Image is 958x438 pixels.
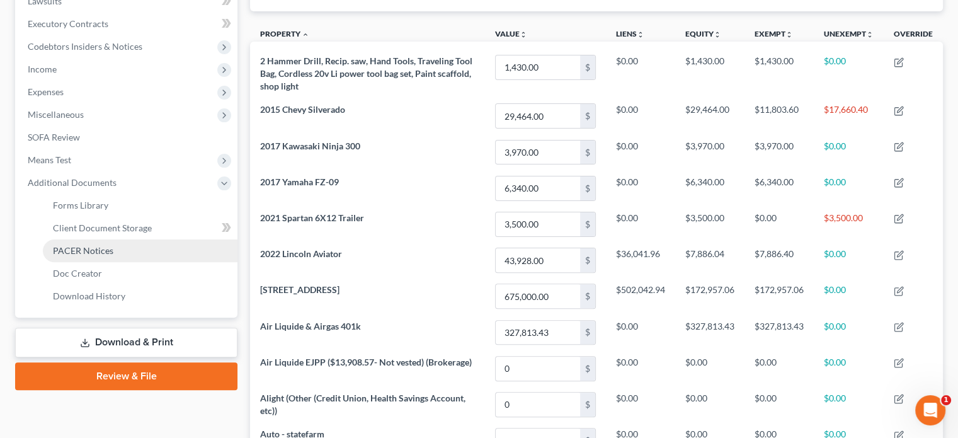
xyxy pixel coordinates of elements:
[616,29,644,38] a: Liensunfold_more
[260,176,339,187] span: 2017 Yamaha FZ-09
[580,141,595,164] div: $
[496,141,580,164] input: 0.00
[744,206,814,242] td: $0.00
[53,291,125,301] span: Download History
[496,212,580,236] input: 0.00
[260,212,364,223] span: 2021 Spartan 6X12 Trailer
[814,170,884,206] td: $0.00
[606,350,675,386] td: $0.00
[606,279,675,314] td: $502,042.94
[260,357,472,367] span: Air Liquide EJPP ($13,908.57- Not vested) (Brokerage)
[675,170,744,206] td: $6,340.00
[260,104,345,115] span: 2015 Chevy Silverado
[580,393,595,417] div: $
[28,18,108,29] span: Executory Contracts
[685,29,721,38] a: Equityunfold_more
[580,357,595,381] div: $
[18,126,237,149] a: SOFA Review
[675,243,744,279] td: $7,886.04
[675,350,744,386] td: $0.00
[675,386,744,422] td: $0.00
[814,279,884,314] td: $0.00
[496,104,580,128] input: 0.00
[18,13,237,35] a: Executory Contracts
[824,29,874,38] a: Unexemptunfold_more
[675,98,744,134] td: $29,464.00
[260,248,342,259] span: 2022 Lincoln Aviator
[814,49,884,98] td: $0.00
[814,350,884,386] td: $0.00
[15,328,237,357] a: Download & Print
[744,49,814,98] td: $1,430.00
[675,49,744,98] td: $1,430.00
[606,206,675,242] td: $0.00
[744,134,814,170] td: $3,970.00
[580,104,595,128] div: $
[496,284,580,308] input: 0.00
[744,350,814,386] td: $0.00
[28,64,57,74] span: Income
[814,386,884,422] td: $0.00
[53,245,113,256] span: PACER Notices
[43,285,237,308] a: Download History
[675,279,744,314] td: $172,957.06
[260,284,339,295] span: [STREET_ADDRESS]
[714,31,721,38] i: unfold_more
[28,132,80,142] span: SOFA Review
[495,29,527,38] a: Valueunfold_more
[520,31,527,38] i: unfold_more
[606,386,675,422] td: $0.00
[606,49,675,98] td: $0.00
[884,21,943,50] th: Override
[606,170,675,206] td: $0.00
[755,29,793,38] a: Exemptunfold_more
[496,55,580,79] input: 0.00
[606,314,675,350] td: $0.00
[915,395,945,425] iframe: Intercom live chat
[637,31,644,38] i: unfold_more
[15,362,237,390] a: Review & File
[744,386,814,422] td: $0.00
[814,206,884,242] td: $3,500.00
[43,194,237,217] a: Forms Library
[28,109,84,120] span: Miscellaneous
[28,154,71,165] span: Means Test
[744,314,814,350] td: $327,813.43
[260,29,309,38] a: Property expand_less
[675,314,744,350] td: $327,813.43
[580,248,595,272] div: $
[496,248,580,272] input: 0.00
[260,141,360,151] span: 2017 Kawasaki Ninja 300
[496,357,580,381] input: 0.00
[260,321,361,331] span: Air Liquide & Airgas 401k
[580,212,595,236] div: $
[302,31,309,38] i: expand_less
[744,243,814,279] td: $7,886.40
[675,134,744,170] td: $3,970.00
[675,206,744,242] td: $3,500.00
[606,134,675,170] td: $0.00
[580,321,595,345] div: $
[814,314,884,350] td: $0.00
[43,217,237,239] a: Client Document Storage
[580,55,595,79] div: $
[53,222,152,233] span: Client Document Storage
[496,176,580,200] input: 0.00
[53,200,108,210] span: Forms Library
[606,98,675,134] td: $0.00
[744,279,814,314] td: $172,957.06
[814,134,884,170] td: $0.00
[744,98,814,134] td: $11,803.60
[43,239,237,262] a: PACER Notices
[260,393,465,416] span: Alight (Other (Credit Union, Health Savings Account, etc))
[496,321,580,345] input: 0.00
[496,393,580,417] input: 0.00
[744,170,814,206] td: $6,340.00
[606,243,675,279] td: $36,041.96
[53,268,102,279] span: Doc Creator
[866,31,874,38] i: unfold_more
[580,284,595,308] div: $
[580,176,595,200] div: $
[941,395,951,405] span: 1
[28,177,117,188] span: Additional Documents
